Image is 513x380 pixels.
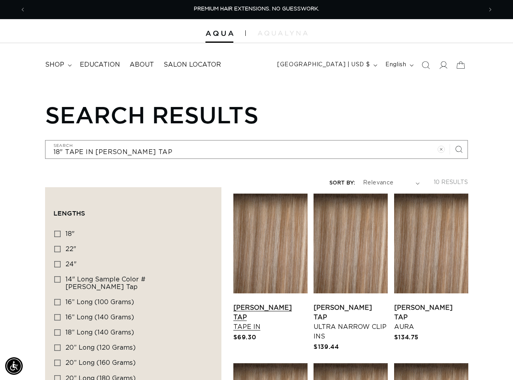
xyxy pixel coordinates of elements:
button: Next announcement [481,2,499,17]
span: 24" [65,261,77,267]
iframe: Chat Widget [401,294,513,380]
span: Salon Locator [164,61,221,69]
span: 20” Long (120 grams) [65,344,136,351]
span: 14" Long Sample Color #[PERSON_NAME] Tap [65,276,146,290]
span: [GEOGRAPHIC_DATA] | USD $ [277,61,370,69]
img: Aqua Hair Extensions [205,31,233,36]
h1: Search results [45,101,468,128]
summary: shop [40,56,75,74]
button: [GEOGRAPHIC_DATA] | USD $ [272,57,381,73]
span: 18" [65,231,75,237]
button: Clear search term [432,141,450,158]
span: English [385,61,406,69]
a: [PERSON_NAME] Tap Aura [394,303,468,332]
summary: Lengths (0 selected) [53,196,213,224]
button: Search [450,141,468,158]
a: Education [75,56,125,74]
span: 18” Long (140 grams) [65,329,134,336]
span: 16” Long (100 grams) [65,299,134,305]
span: PREMIUM HAIR EXTENSIONS. NO GUESSWORK. [194,6,319,12]
span: About [130,61,154,69]
a: Salon Locator [159,56,226,74]
span: 20” Long (160 grams) [65,360,136,366]
img: aqualyna.com [258,31,308,36]
button: Previous announcement [14,2,32,17]
div: Accessibility Menu [5,357,23,375]
span: shop [45,61,64,69]
a: [PERSON_NAME] Tap Tape In [233,303,308,332]
input: Search [45,141,468,158]
span: Lengths [53,210,85,217]
span: 22" [65,246,76,252]
span: Education [80,61,120,69]
a: [PERSON_NAME] Tap Ultra Narrow Clip Ins [314,303,388,341]
span: 10 results [434,180,468,185]
span: 16” Long (140 grams) [65,314,134,321]
button: English [381,57,417,73]
label: Sort by: [330,180,355,186]
a: About [125,56,159,74]
summary: Search [417,56,434,74]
